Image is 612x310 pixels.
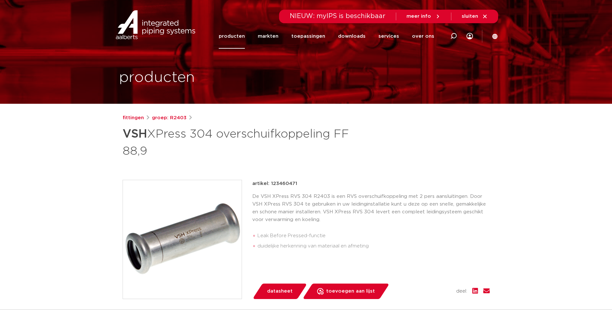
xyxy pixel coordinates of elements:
[219,24,245,49] a: producten
[123,124,365,159] h1: XPress 304 overschuifkoppeling FF 88,9
[252,180,297,188] p: artikel: 123460471
[119,67,195,88] h1: producten
[267,286,293,296] span: datasheet
[252,284,307,299] a: datasheet
[152,114,186,122] a: groep: R2403
[123,180,242,299] img: Product Image for VSH XPress 304 overschuifkoppeling FF 88,9
[123,114,144,122] a: fittingen
[257,241,490,251] li: duidelijke herkenning van materiaal en afmeting
[326,286,375,296] span: toevoegen aan lijst
[467,29,473,43] div: my IPS
[252,193,490,224] p: De VSH XPress RVS 304 R2403 is een RVS overschuifkoppeling met 2 pers aansluitingen. Door VSH XPr...
[258,24,278,49] a: markten
[219,24,434,49] nav: Menu
[338,24,366,49] a: downloads
[290,13,386,19] span: NIEUW: myIPS is beschikbaar
[291,24,325,49] a: toepassingen
[412,24,434,49] a: over ons
[123,128,147,140] strong: VSH
[406,14,431,19] span: meer info
[456,287,467,295] span: deel:
[462,14,488,19] a: sluiten
[462,14,478,19] span: sluiten
[406,14,441,19] a: meer info
[378,24,399,49] a: services
[257,231,490,241] li: Leak Before Pressed-functie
